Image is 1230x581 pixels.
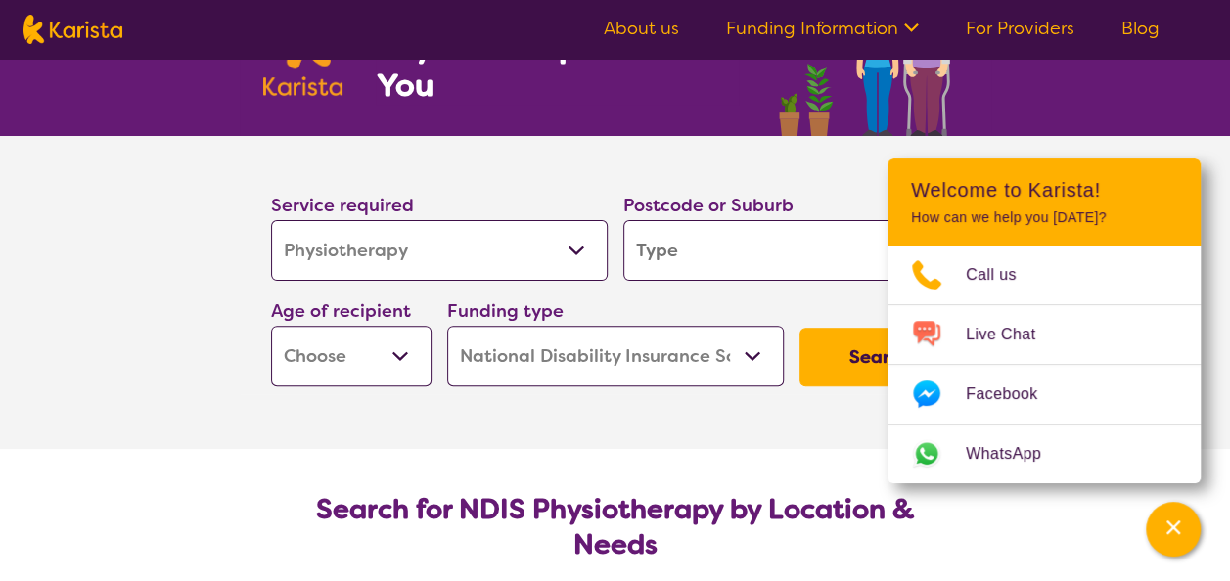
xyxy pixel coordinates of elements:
label: Age of recipient [271,299,411,323]
button: Channel Menu [1146,502,1201,557]
ul: Choose channel [888,246,1201,483]
h2: Search for NDIS Physiotherapy by Location & Needs [287,492,944,562]
a: Blog [1121,17,1160,40]
label: Service required [271,194,414,217]
a: For Providers [966,17,1074,40]
label: Postcode or Suburb [623,194,794,217]
a: Funding Information [726,17,919,40]
a: About us [604,17,679,40]
a: Web link opens in a new tab. [888,425,1201,483]
div: Channel Menu [888,158,1201,483]
h2: Welcome to Karista! [911,178,1177,201]
img: Karista logo [23,15,122,44]
p: How can we help you [DATE]? [911,209,1177,226]
label: Funding type [447,299,564,323]
span: Facebook [966,380,1061,409]
span: WhatsApp [966,439,1065,469]
button: Search [799,328,960,386]
span: Call us [966,260,1040,290]
input: Type [623,220,960,281]
span: Live Chat [966,320,1059,349]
